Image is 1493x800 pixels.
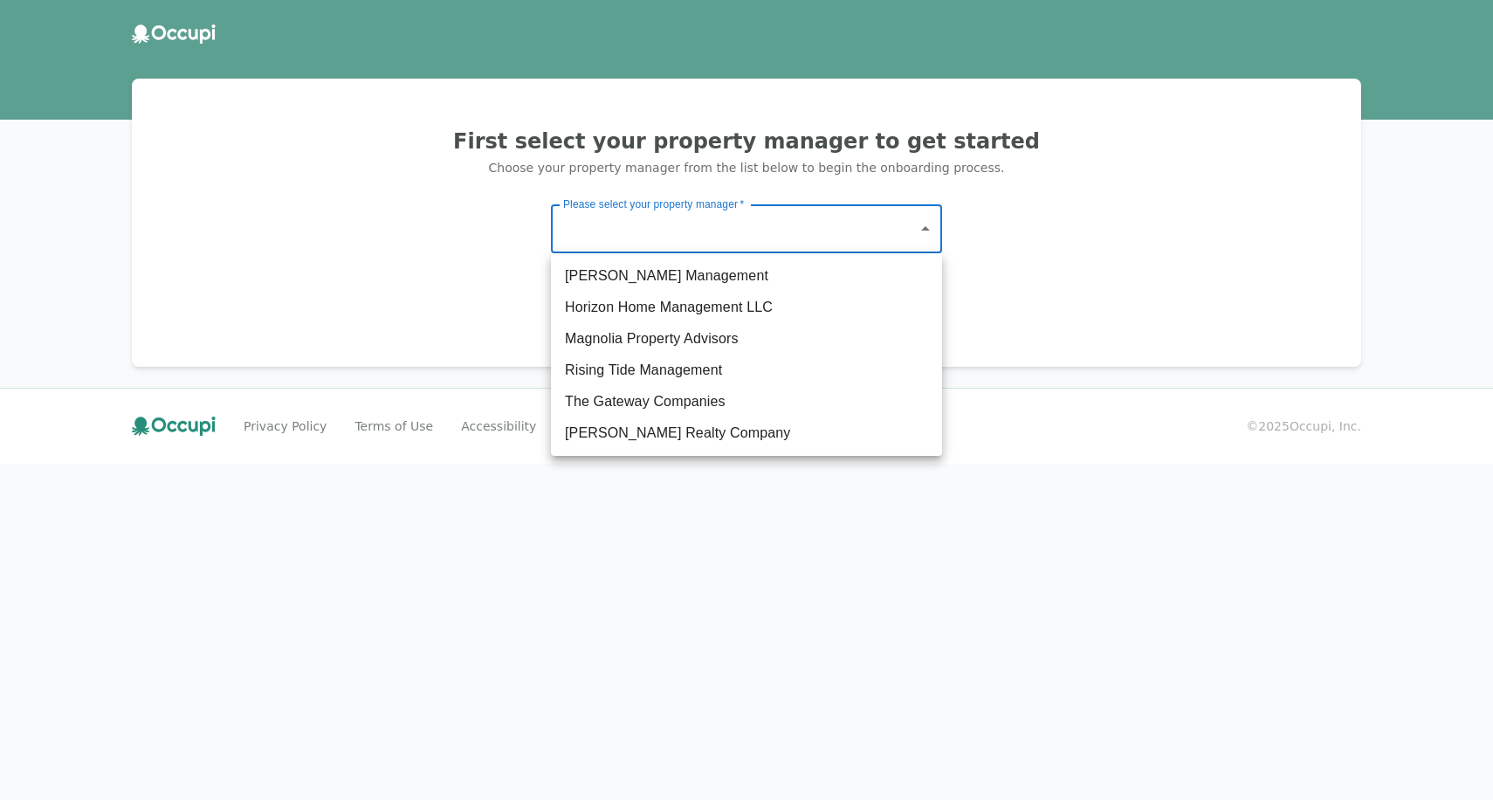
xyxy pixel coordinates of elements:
li: Rising Tide Management [551,355,942,386]
li: Horizon Home Management LLC [551,292,942,323]
li: [PERSON_NAME] Realty Company [551,417,942,449]
li: The Gateway Companies [551,386,942,417]
li: Magnolia Property Advisors [551,323,942,355]
li: [PERSON_NAME] Management [551,260,942,292]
